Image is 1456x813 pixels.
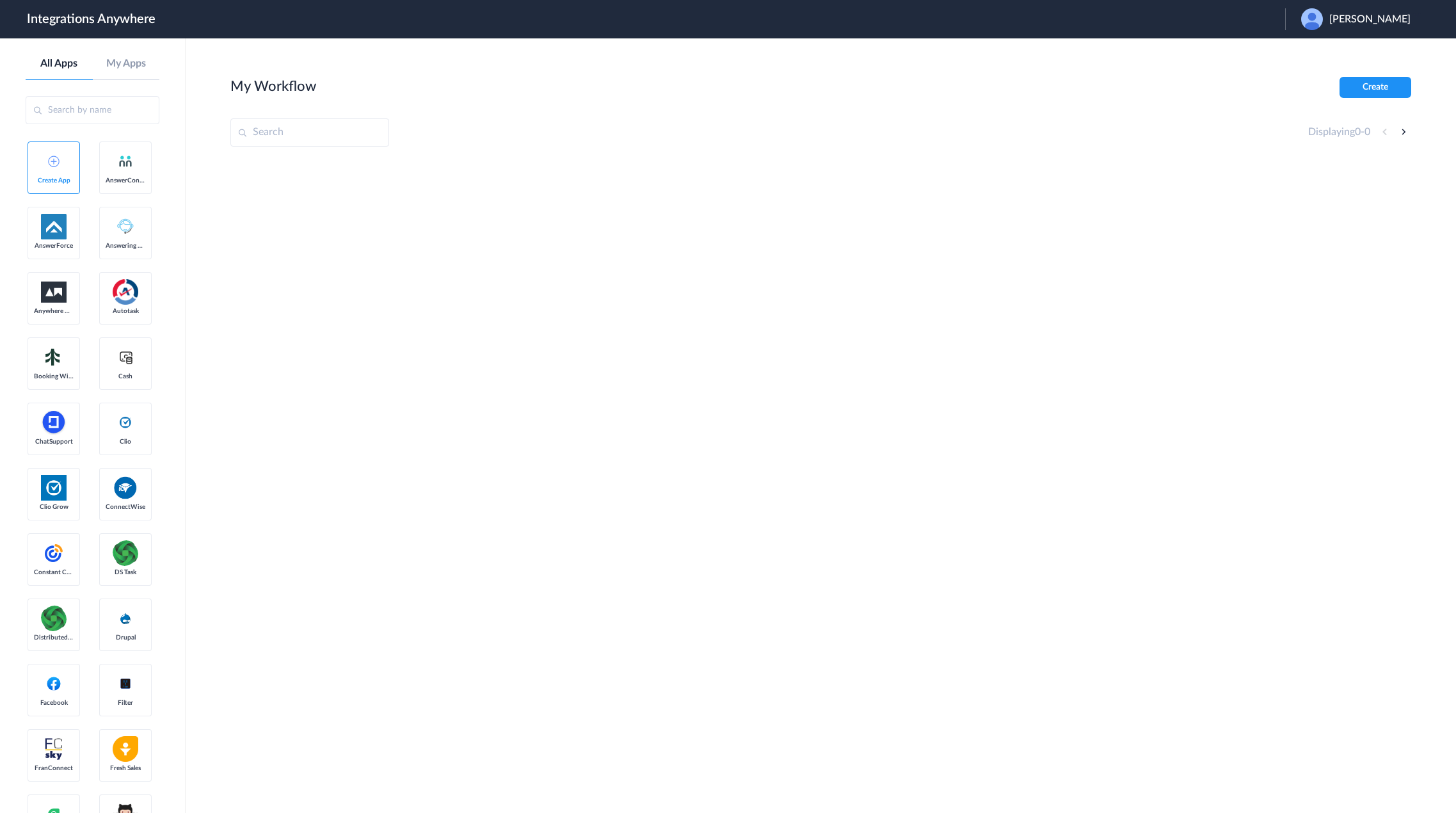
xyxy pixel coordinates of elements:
img: aww.png [41,282,67,303]
span: Booking Widget [34,373,74,380]
span: Anywhere Works [34,307,74,315]
span: Clio Grow [34,503,74,511]
img: add-icon.svg [48,156,60,167]
img: distributedSource.png [41,606,67,631]
img: Setmore_Logo.svg [41,346,67,369]
img: af-app-logo.svg [41,214,67,239]
img: Clio.jpg [41,475,67,501]
img: drupal-logo.svg [118,611,133,626]
span: ChatSupport [34,438,74,446]
img: freshsales.png [113,736,138,762]
span: AnswerForce [34,242,74,250]
span: AnswerConnect [106,177,145,184]
span: Fresh Sales [106,764,145,772]
button: Create [1340,77,1411,98]
img: filter.png [113,673,138,695]
h1: Integrations Anywhere [27,12,156,27]
span: DS Task [106,568,145,576]
span: Clio [106,438,145,446]
a: My Apps [93,58,160,70]
span: Drupal [106,634,145,641]
img: connectwise.png [113,475,138,500]
img: answerconnect-logo.svg [118,154,133,169]
span: Constant Contact [34,568,74,576]
input: Search [230,118,389,147]
img: chatsupport-icon.svg [41,410,67,435]
img: facebook-logo.svg [46,676,61,691]
img: cash-logo.svg [118,350,134,365]
span: 0 [1364,127,1370,137]
img: distributedSource.png [113,540,138,566]
span: Cash [106,373,145,380]
span: 0 [1355,127,1361,137]
h4: Displaying - [1308,126,1370,138]
img: FranConnect.png [41,736,67,762]
img: autotask.png [113,279,138,305]
span: Facebook [34,699,74,707]
span: FranConnect [34,764,74,772]
span: Distributed Source [34,634,74,641]
h2: My Workflow [230,78,316,95]
a: All Apps [26,58,93,70]
img: Answering_service.png [113,214,138,239]
img: user.png [1301,8,1323,30]
span: Create App [34,177,74,184]
span: Answering Service [106,242,145,250]
span: Autotask [106,307,145,315]
img: clio-logo.svg [118,415,133,430]
input: Search by name [26,96,159,124]
span: Filter [106,699,145,707]
span: ConnectWise [106,503,145,511]
img: constant-contact.svg [41,540,67,566]
span: [PERSON_NAME] [1329,13,1411,26]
